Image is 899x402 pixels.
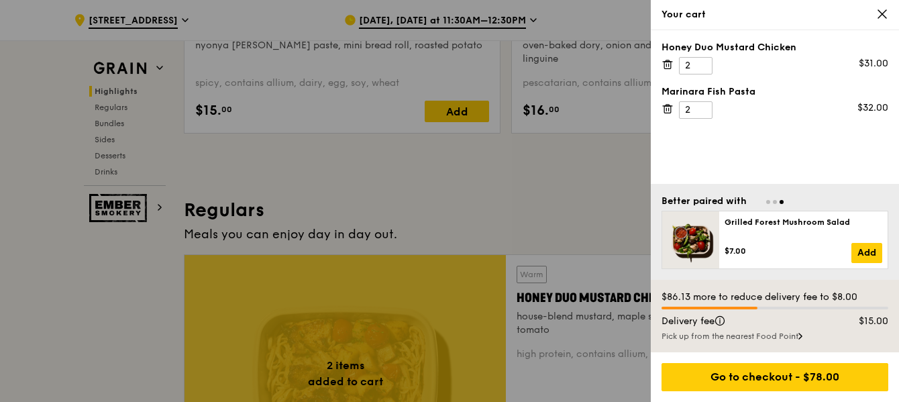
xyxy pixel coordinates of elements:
div: $86.13 more to reduce delivery fee to $8.00 [662,291,888,304]
div: Delivery fee [653,315,836,328]
div: Grilled Forest Mushroom Salad [725,217,882,228]
div: Go to checkout - $78.00 [662,363,888,391]
span: Go to slide 3 [780,200,784,204]
span: Go to slide 1 [766,200,770,204]
div: $7.00 [725,246,851,256]
span: Go to slide 2 [773,200,777,204]
div: $32.00 [857,101,888,115]
div: Better paired with [662,195,747,208]
div: Marinara Fish Pasta [662,85,888,99]
a: Add [851,243,882,263]
div: $15.00 [836,315,897,328]
div: Honey Duo Mustard Chicken [662,41,888,54]
div: $31.00 [859,57,888,70]
div: Your cart [662,8,888,21]
div: Pick up from the nearest Food Point [662,331,888,342]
